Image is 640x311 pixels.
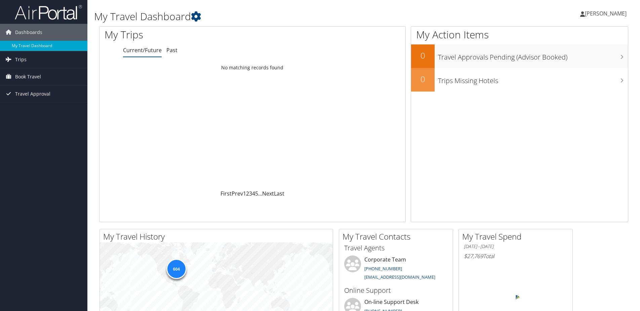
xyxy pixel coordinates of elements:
[262,190,274,197] a: Next
[258,190,262,197] span: …
[246,190,249,197] a: 2
[411,73,435,85] h2: 0
[438,49,628,62] h3: Travel Approvals Pending (Advisor Booked)
[252,190,255,197] a: 4
[94,9,453,24] h1: My Travel Dashboard
[462,231,572,242] h2: My Travel Spend
[580,3,633,24] a: [PERSON_NAME]
[411,28,628,42] h1: My Action Items
[438,73,628,85] h3: Trips Missing Hotels
[364,274,435,280] a: [EMAIL_ADDRESS][DOMAIN_NAME]
[411,68,628,92] a: 0Trips Missing Hotels
[221,190,232,197] a: First
[232,190,243,197] a: Prev
[166,259,186,279] div: 604
[99,62,405,74] td: No matching records found
[411,44,628,68] a: 0Travel Approvals Pending (Advisor Booked)
[15,68,41,85] span: Book Travel
[15,51,27,68] span: Trips
[105,28,273,42] h1: My Trips
[464,243,567,250] h6: [DATE] - [DATE]
[343,231,453,242] h2: My Travel Contacts
[166,46,177,54] a: Past
[585,10,627,17] span: [PERSON_NAME]
[464,252,483,260] span: $27,769
[15,24,42,41] span: Dashboards
[249,190,252,197] a: 3
[15,4,82,20] img: airportal-logo.png
[103,231,333,242] h2: My Travel History
[464,252,567,260] h6: Total
[411,50,435,61] h2: 0
[15,85,50,102] span: Travel Approval
[344,286,448,295] h3: Online Support
[123,46,162,54] a: Current/Future
[341,255,451,283] li: Corporate Team
[243,190,246,197] a: 1
[255,190,258,197] a: 5
[364,266,402,272] a: [PHONE_NUMBER]
[344,243,448,253] h3: Travel Agents
[274,190,284,197] a: Last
